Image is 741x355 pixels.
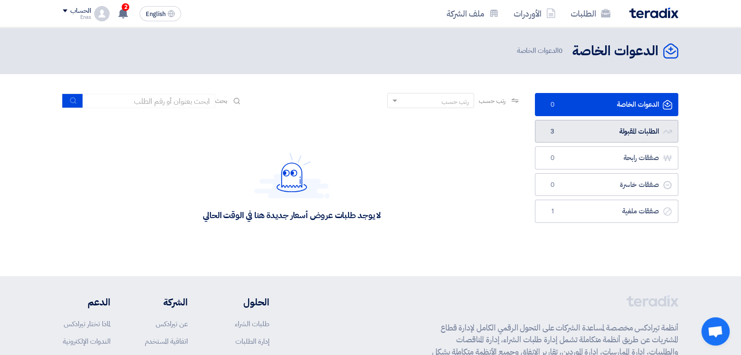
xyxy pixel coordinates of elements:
div: لا يوجد طلبات عروض أسعار جديدة هنا في الوقت الحالي [203,210,381,220]
a: الدعوات الخاصة0 [535,93,678,116]
span: 0 [547,153,558,163]
input: ابحث بعنوان أو رقم الطلب [83,94,215,108]
span: 3 [547,127,558,136]
h2: الدعوات الخاصة [572,42,658,60]
span: English [146,11,166,17]
a: الندوات الإلكترونية [63,336,110,347]
button: English [140,6,181,21]
a: طلبات الشراء [235,319,269,329]
li: الحلول [216,295,269,309]
div: رتب حسب [441,97,469,107]
li: الشركة [139,295,188,309]
a: ملف الشركة [439,2,506,25]
span: رتب حسب [479,96,506,106]
img: Hello [254,152,330,198]
a: الطلبات المقبولة3 [535,120,678,143]
span: 0 [558,45,563,56]
div: الحساب [70,7,91,15]
span: 0 [547,100,558,110]
a: عن تيرادكس [156,319,188,329]
div: Open chat [701,317,730,346]
a: اتفاقية المستخدم [145,336,188,347]
span: بحث [215,96,227,106]
span: 0 [547,180,558,190]
a: صفقات خاسرة0 [535,173,678,196]
a: إدارة الطلبات [235,336,269,347]
a: صفقات ملغية1 [535,200,678,223]
img: profile_test.png [94,6,109,21]
span: الدعوات الخاصة [516,45,565,56]
span: 1 [547,207,558,216]
a: لماذا تختار تيرادكس [64,319,110,329]
img: Teradix logo [629,8,678,18]
a: الطلبات [563,2,618,25]
li: الدعم [63,295,110,309]
span: 2 [122,3,129,11]
a: الأوردرات [506,2,563,25]
a: صفقات رابحة0 [535,146,678,169]
div: Enas [63,15,91,20]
